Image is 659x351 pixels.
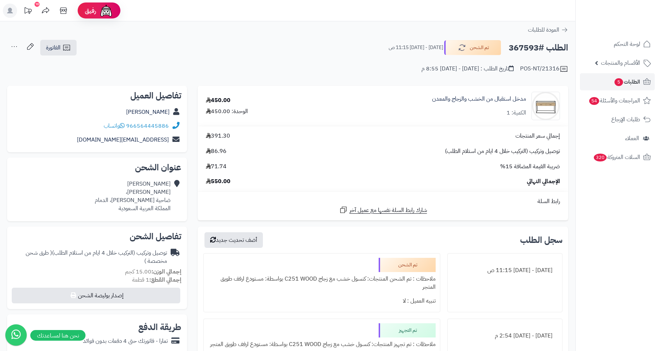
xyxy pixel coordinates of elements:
[206,147,227,155] span: 86.96
[35,2,40,7] div: 10
[206,96,230,105] div: 450.00
[593,152,640,162] span: السلات المتروكة
[13,249,167,265] div: توصيل وتركيب (التركيب خلال 4 ايام من استلام الطلب)
[208,294,436,308] div: تنبيه العميل : لا
[13,91,181,100] h2: تفاصيل العميل
[589,97,600,105] span: 54
[26,249,167,265] span: ( طرق شحن مخصصة )
[445,147,560,155] span: توصيل وتركيب (التركيب خلال 4 ايام من استلام الطلب)
[206,107,248,116] div: الوحدة: 450.00
[532,92,560,120] img: 1737813086-1733830810746-1704974784-220608010401-90x90.jpg
[99,4,113,18] img: ai-face.png
[95,180,171,212] div: [PERSON_NAME] [PERSON_NAME]، ضاحية [PERSON_NAME]، الدمام المملكة العربية السعودية
[580,130,655,147] a: العملاء
[13,163,181,172] h2: عنوان الشحن
[452,264,558,277] div: [DATE] - [DATE] 11:15 ص
[580,149,655,166] a: السلات المتروكة320
[104,122,125,130] a: واتساب
[520,236,562,244] h3: سجل الطلب
[500,163,560,171] span: ضريبة القيمة المضافة 15%
[452,329,558,343] div: [DATE] - [DATE] 2:54 م
[125,267,181,276] small: 15.00 كجم
[126,122,169,130] a: 966564445886
[40,40,77,55] a: الفاتورة
[580,92,655,109] a: المراجعات والأسئلة54
[625,133,639,143] span: العملاء
[77,135,169,144] a: [EMAIL_ADDRESS][DOMAIN_NAME]
[527,177,560,186] span: الإجمالي النهائي
[593,154,607,162] span: 320
[580,73,655,90] a: الطلبات5
[432,95,526,103] a: مدخل استقبال من الخشب والزجاج والمعدن
[614,78,623,86] span: 5
[389,44,443,51] small: [DATE] - [DATE] 11:15 ص
[151,267,181,276] strong: إجمالي الوزن:
[421,65,514,73] div: تاريخ الطلب : [DATE] - [DATE] 8:55 م
[138,323,181,331] h2: طريقة الدفع
[13,232,181,241] h2: تفاصيل الشحن
[611,5,652,20] img: logo-2.png
[85,6,96,15] span: رفيق
[46,43,61,52] span: الفاتورة
[528,26,559,34] span: العودة للطلبات
[206,177,230,186] span: 550.00
[19,4,37,20] a: تحديثات المنصة
[614,39,640,49] span: لوحة التحكم
[206,163,227,171] span: 71.74
[201,197,565,206] div: رابط السلة
[132,276,181,284] small: 1 قطعة
[206,132,230,140] span: 391.30
[204,232,263,248] button: أضف تحديث جديد
[509,41,568,55] h2: الطلب #367593
[208,272,436,294] div: ملاحظات : تم الشحن المنتجات: كنسول خشب مع زجاج C251 WOOD بواسطة: مستودع ارفف طويق المتجر
[379,323,436,337] div: تم التجهيز
[444,40,501,55] button: تم الشحن
[580,36,655,53] a: لوحة التحكم
[588,96,640,106] span: المراجعات والأسئلة
[149,276,181,284] strong: إجمالي القطع:
[580,111,655,128] a: طلبات الإرجاع
[339,206,427,214] a: شارك رابط السلة نفسها مع عميل آخر
[379,258,436,272] div: تم الشحن
[515,132,560,140] span: إجمالي سعر المنتجات
[126,108,170,116] a: [PERSON_NAME]
[507,109,526,117] div: الكمية: 1
[12,288,180,303] button: إصدار بوليصة الشحن
[614,77,640,87] span: الطلبات
[349,206,427,214] span: شارك رابط السلة نفسها مع عميل آخر
[520,65,568,73] div: POS-NT/21316
[601,58,640,68] span: الأقسام والمنتجات
[83,337,168,345] div: تمارا - فاتورتك حتى 4 دفعات بدون فوائد
[528,26,568,34] a: العودة للطلبات
[611,115,640,124] span: طلبات الإرجاع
